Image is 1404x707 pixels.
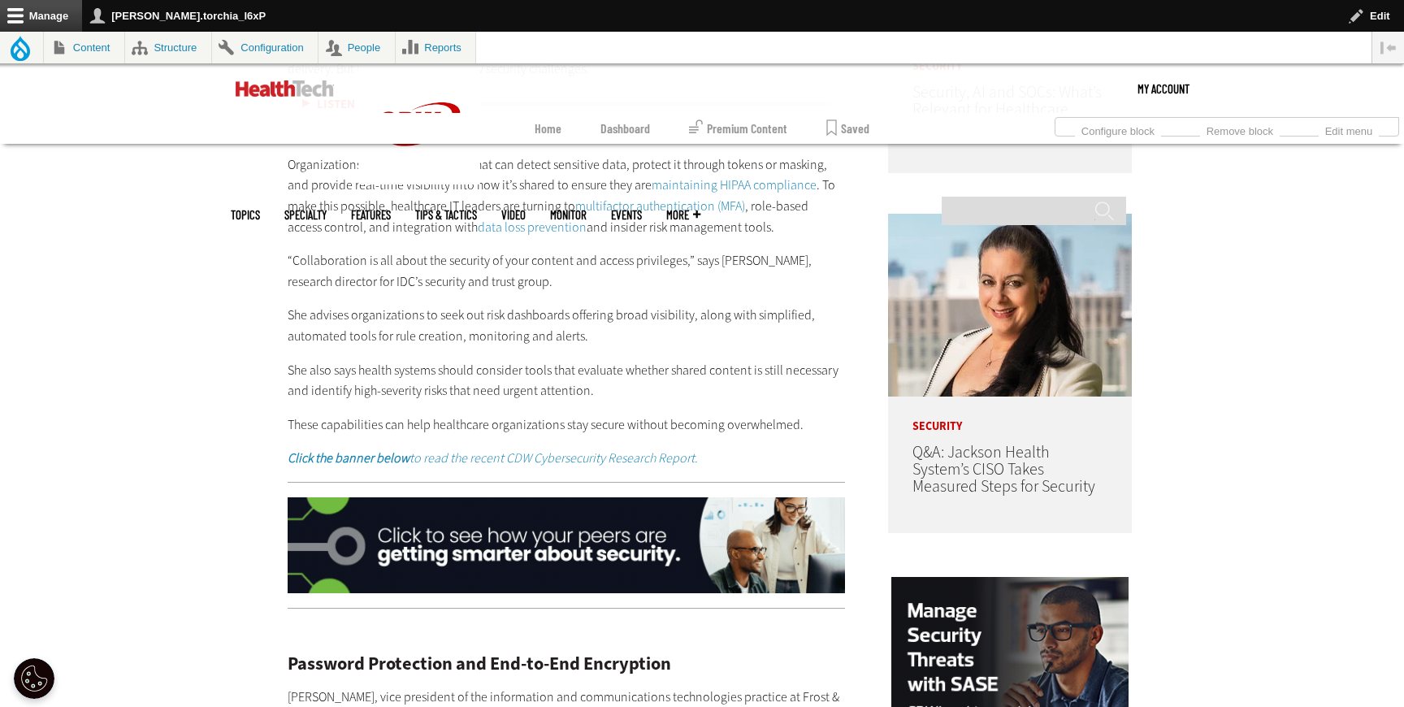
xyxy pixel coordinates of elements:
[288,449,409,466] strong: Click the banner below
[912,441,1095,497] a: Q&A: Jackson Health System’s CISO Takes Measured Steps for Security
[231,209,260,221] span: Topics
[288,655,845,673] h2: Password Protection and End-to-End Encryption
[288,305,845,346] p: She advises organizations to seek out risk dashboards offering broad visibility, along with simpl...
[351,209,391,221] a: Features
[44,32,124,63] a: Content
[288,360,845,401] p: She also says health systems should consider tools that evaluate whether shared content is still ...
[1319,120,1379,138] a: Edit menu
[1137,64,1189,113] a: My Account
[358,171,480,189] a: CDW
[284,209,327,221] span: Specialty
[212,32,318,63] a: Configuration
[888,397,1132,432] p: Security
[288,250,845,292] p: “Collaboration is all about the security of your content and access privileges,” says [PERSON_NAM...
[1200,120,1280,138] a: Remove block
[288,414,845,436] p: These capabilities can help healthcare organizations stay secure without becoming overwhelmed.
[288,497,845,593] img: x_security_q325_animated_click_desktop_03
[689,113,787,144] a: Premium Content
[125,32,211,63] a: Structure
[358,64,480,184] img: Home
[600,113,650,144] a: Dashboard
[14,658,54,699] div: Cookie Settings
[666,209,700,221] span: More
[550,209,587,221] a: MonITor
[611,209,642,221] a: Events
[826,113,869,144] a: Saved
[1137,64,1189,113] div: User menu
[888,214,1132,397] img: Connie Barrera
[1075,120,1161,138] a: Configure block
[14,658,54,699] button: Open Preferences
[396,32,476,63] a: Reports
[288,449,698,466] a: Click the banner belowto read the recent CDW Cybersecurity Research Report.
[318,32,395,63] a: People
[535,113,561,144] a: Home
[415,209,477,221] a: Tips & Tactics
[236,80,334,97] img: Home
[288,449,698,466] em: to read the recent CDW Cybersecurity Research Report.
[501,209,526,221] a: Video
[1372,32,1404,63] button: Vertical orientation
